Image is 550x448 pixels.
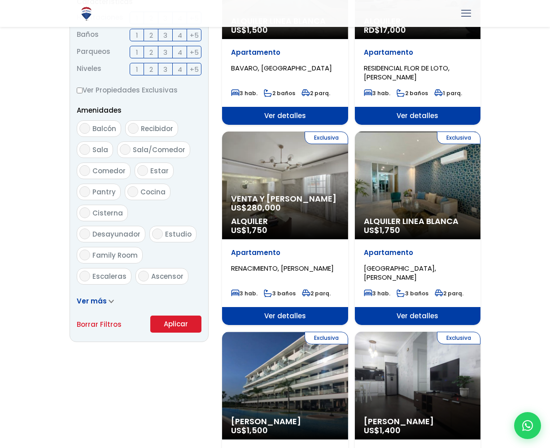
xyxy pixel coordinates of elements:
span: Alquiler Linea Blanca [364,217,472,226]
span: Recibidor [141,124,173,133]
span: 3 hab. [364,290,390,297]
span: 1,750 [380,224,400,236]
span: Exclusiva [437,332,480,344]
span: 1,750 [247,224,267,236]
input: Estar [137,165,148,176]
span: RENACIMIENTO, [PERSON_NAME] [231,264,334,273]
span: Ver más [77,296,107,306]
span: 2 baños [264,89,295,97]
input: Desayunador [79,228,90,239]
span: US$ [231,202,281,213]
span: [PERSON_NAME] [231,417,339,426]
span: Exclusiva [305,132,348,144]
span: 2 parq. [302,290,331,297]
span: 2 parq. [301,89,330,97]
span: Escaleras [92,272,127,281]
span: 4 [178,64,182,75]
input: Recibidor [128,123,139,134]
input: Comedor [79,165,90,176]
span: 1 parq. [434,89,462,97]
span: US$ [231,224,267,236]
span: 1,500 [247,24,268,35]
img: Logo de REMAX [79,6,94,22]
button: Aplicar [150,316,201,333]
span: Sala/Comedor [133,145,185,154]
input: Sala [79,144,90,155]
span: 280,000 [247,202,281,213]
span: Venta y [PERSON_NAME] [231,194,339,203]
span: 1 [136,30,138,41]
span: 1,500 [247,425,268,436]
span: 17,000 [380,24,406,35]
span: 1,400 [380,425,401,436]
span: +5 [190,47,199,58]
span: Baños [77,29,99,41]
span: [PERSON_NAME] [364,417,472,426]
input: Balcón [79,123,90,134]
input: Ver Propiedades Exclusivas [77,88,83,93]
a: Borrar Filtros [77,319,122,330]
span: 2 baños [397,89,428,97]
p: Apartamento [231,48,339,57]
input: Cocina [127,186,138,197]
span: Ascensor [151,272,183,281]
span: Cocina [140,187,166,197]
input: Cisterna [79,207,90,218]
span: 4 [178,30,182,41]
span: 4 [178,47,182,58]
a: Exclusiva Venta y [PERSON_NAME] US$280,000 Alquiler US$1,750 Apartamento RENACIMIENTO, [PERSON_NA... [222,132,348,325]
span: Ver detalles [355,107,481,125]
span: Ver detalles [222,307,348,325]
p: Apartamento [231,248,339,257]
span: US$ [231,425,268,436]
span: 3 [163,30,167,41]
span: 1 [136,47,138,58]
span: 3 baños [264,290,296,297]
span: 2 [149,30,153,41]
span: Ver detalles [222,107,348,125]
span: 3 [163,47,167,58]
span: 2 [149,64,153,75]
span: 3 hab. [364,89,390,97]
a: mobile menu [458,6,474,21]
span: Cisterna [92,208,123,218]
span: +5 [190,30,199,41]
input: Estudio [152,228,163,239]
span: BAVARO, [GEOGRAPHIC_DATA] [231,63,332,73]
span: Balcón [92,124,116,133]
span: 1 [136,64,138,75]
span: Exclusiva [437,132,480,144]
span: Parqueos [77,46,110,58]
span: Pantry [92,187,116,197]
p: Apartamento [364,48,472,57]
input: Pantry [79,186,90,197]
span: Alquiler [231,217,339,226]
span: Family Room [92,250,138,260]
span: US$ [231,24,268,35]
span: RD$ [364,24,406,35]
span: Sala [92,145,108,154]
p: Apartamento [364,248,472,257]
p: Amenidades [77,105,201,116]
span: Comedor [92,166,126,176]
span: US$ [364,224,400,236]
label: Ver Propiedades Exclusivas [77,84,201,96]
span: 2 [149,47,153,58]
input: Sala/Comedor [120,144,131,155]
span: [GEOGRAPHIC_DATA], [PERSON_NAME] [364,264,436,282]
span: Ver detalles [355,307,481,325]
span: Desayunador [92,229,140,239]
a: Exclusiva Alquiler Linea Blanca US$1,750 Apartamento [GEOGRAPHIC_DATA], [PERSON_NAME] 3 hab. 3 ba... [355,132,481,325]
span: Estar [150,166,169,176]
span: 3 hab. [231,290,258,297]
span: 3 baños [397,290,428,297]
span: 3 [163,64,167,75]
a: Ver más [77,296,114,306]
span: US$ [364,425,401,436]
span: Niveles [77,63,101,75]
span: Exclusiva [305,332,348,344]
input: Escaleras [79,271,90,281]
span: +5 [190,64,199,75]
input: Ascensor [138,271,149,281]
span: Estudio [165,229,192,239]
